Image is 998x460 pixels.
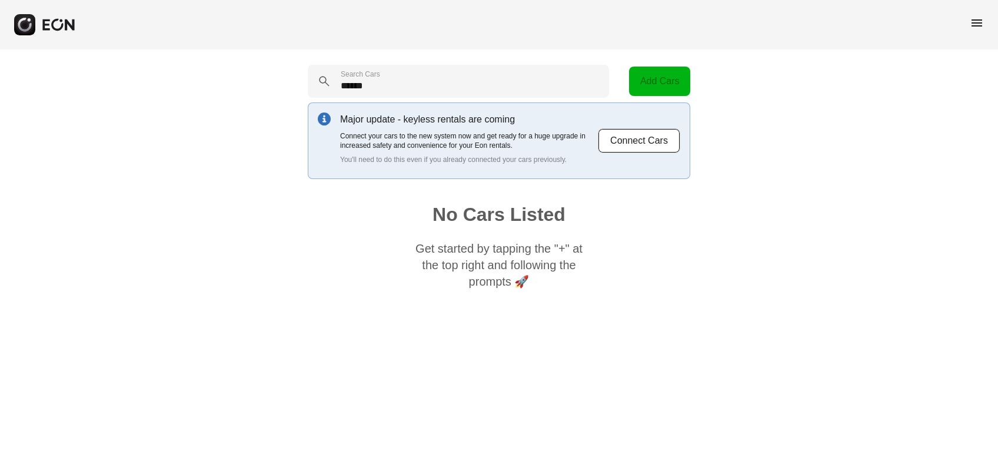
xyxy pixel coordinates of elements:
[433,207,565,221] h1: No Cars Listed
[340,131,598,150] p: Connect your cars to the new system now and get ready for a huge upgrade in increased safety and ...
[598,128,680,153] button: Connect Cars
[341,70,380,79] label: Search Cars
[411,240,587,290] p: Get started by tapping the "+" at the top right and following the prompts 🚀
[340,155,598,164] p: You'll need to do this even if you already connected your cars previously.
[318,112,331,125] img: info
[340,112,598,127] p: Major update - keyless rentals are coming
[970,16,984,30] span: menu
